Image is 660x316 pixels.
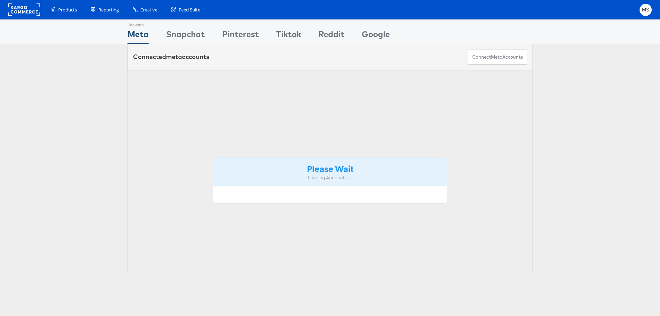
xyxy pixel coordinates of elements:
div: Meta [127,28,149,44]
strong: Please Wait [307,163,353,174]
span: Products [58,7,77,13]
div: Snapchat [166,28,205,44]
span: meta [491,54,502,60]
button: ConnectmetaAccounts [468,49,527,65]
span: meta [166,53,182,61]
div: Tiktok [276,28,301,44]
div: Reddit [318,28,344,44]
span: Creative [140,7,157,13]
span: MS [642,8,650,12]
span: Reporting [98,7,119,13]
div: Connected accounts [133,52,209,61]
div: Loading Accounts .... [218,174,442,181]
div: Pinterest [222,28,259,44]
span: Feed Suite [179,7,200,13]
div: Google [362,28,390,44]
div: Showing [127,20,149,28]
